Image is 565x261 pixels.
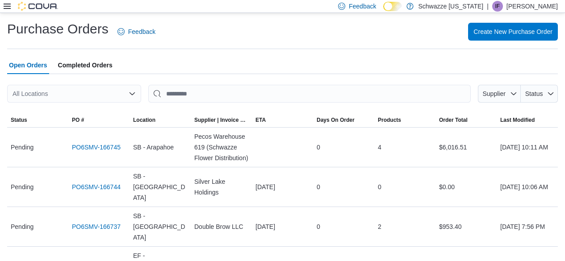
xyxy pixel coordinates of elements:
[191,218,252,236] div: Double Brow LLC
[506,1,558,12] p: [PERSON_NAME]
[133,211,187,243] span: SB - [GEOGRAPHIC_DATA]
[68,113,130,127] button: PO #
[497,178,558,196] div: [DATE] 10:06 AM
[72,142,121,153] a: PO6SMV-166745
[478,85,521,103] button: Supplier
[128,27,155,36] span: Feedback
[473,27,552,36] span: Create New Purchase Order
[374,113,435,127] button: Products
[492,1,503,12] div: Isabel Flores
[317,142,320,153] span: 0
[378,116,401,124] span: Products
[313,113,374,127] button: Days On Order
[349,2,376,11] span: Feedback
[317,116,355,124] span: Days On Order
[72,221,121,232] a: PO6SMV-166737
[11,221,33,232] span: Pending
[255,116,266,124] span: ETA
[439,116,468,124] span: Order Total
[11,142,33,153] span: Pending
[130,113,191,127] button: Location
[383,11,384,12] span: Dark Mode
[317,221,320,232] span: 0
[58,56,113,74] span: Completed Orders
[317,182,320,192] span: 0
[525,90,543,97] span: Status
[148,85,471,103] input: This is a search bar. After typing your query, hit enter to filter the results lower in the page.
[114,23,159,41] a: Feedback
[7,113,68,127] button: Status
[9,56,47,74] span: Open Orders
[468,23,558,41] button: Create New Purchase Order
[521,85,558,103] button: Status
[191,113,252,127] button: Supplier | Invoice Number
[252,218,313,236] div: [DATE]
[495,1,500,12] span: IF
[133,116,155,124] div: Location
[252,113,313,127] button: ETA
[378,182,381,192] span: 0
[11,182,33,192] span: Pending
[72,116,84,124] span: PO #
[435,178,497,196] div: $0.00
[191,173,252,201] div: Silver Lake Holdings
[435,138,497,156] div: $6,016.51
[483,90,506,97] span: Supplier
[435,113,497,127] button: Order Total
[191,128,252,167] div: Pecos Warehouse 619 (Schwazze Flower Distribution)
[133,171,187,203] span: SB - [GEOGRAPHIC_DATA]
[11,116,27,124] span: Status
[7,20,109,38] h1: Purchase Orders
[383,2,402,11] input: Dark Mode
[129,90,136,97] button: Open list of options
[435,218,497,236] div: $953.40
[487,1,489,12] p: |
[378,221,381,232] span: 2
[497,218,558,236] div: [DATE] 7:56 PM
[72,182,121,192] a: PO6SMV-166744
[378,142,381,153] span: 4
[252,178,313,196] div: [DATE]
[133,142,174,153] span: SB - Arapahoe
[18,2,58,11] img: Cova
[500,116,535,124] span: Last Modified
[194,116,248,124] span: Supplier | Invoice Number
[497,113,558,127] button: Last Modified
[418,1,483,12] p: Schwazze [US_STATE]
[497,138,558,156] div: [DATE] 10:11 AM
